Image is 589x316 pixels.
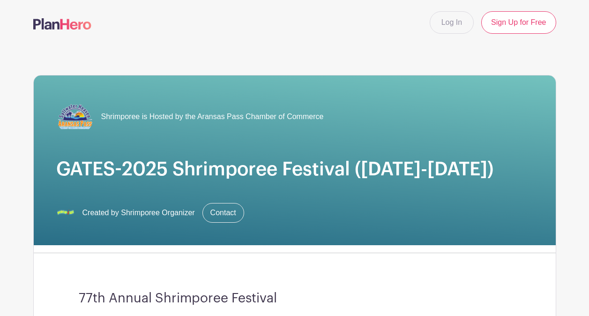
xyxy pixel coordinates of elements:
h1: GATES-2025 Shrimporee Festival ([DATE]-[DATE]) [56,158,533,181]
img: Shrimporee%20Logo.png [56,203,75,222]
a: Contact [202,203,244,223]
h3: 77th Annual Shrimporee Festival [79,291,511,307]
img: APCOC%20Trimmed%20Logo.png [56,98,94,135]
a: Log In [430,11,474,34]
span: Shrimporee is Hosted by the Aransas Pass Chamber of Commerce [101,111,324,122]
a: Sign Up for Free [481,11,556,34]
span: Created by Shrimporee Organizer [82,207,195,218]
img: logo-507f7623f17ff9eddc593b1ce0a138ce2505c220e1c5a4e2b4648c50719b7d32.svg [33,18,91,30]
